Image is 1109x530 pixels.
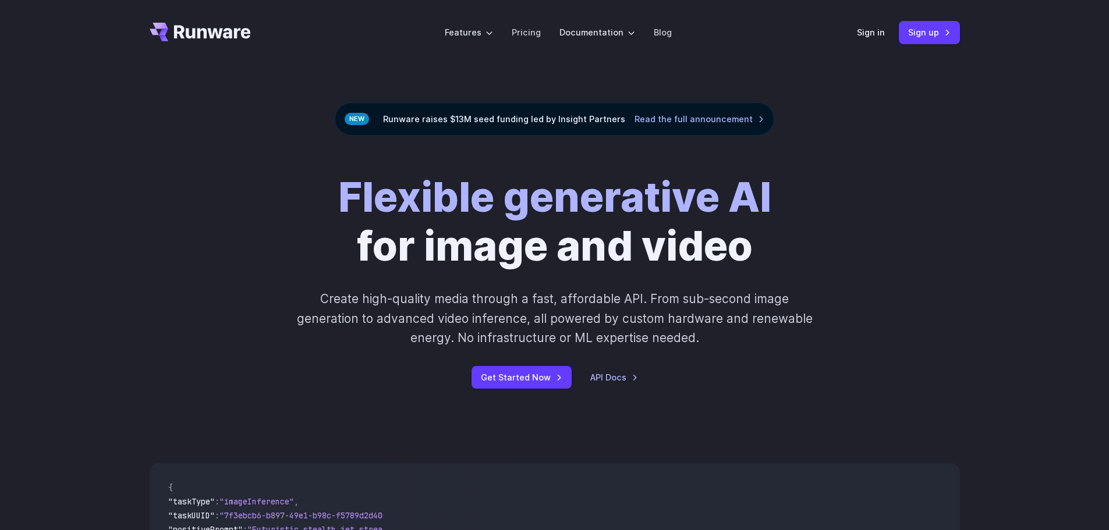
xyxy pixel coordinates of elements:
[168,510,215,521] span: "taskUUID"
[295,289,814,347] p: Create high-quality media through a fast, affordable API. From sub-second image generation to adv...
[559,26,635,39] label: Documentation
[168,496,215,507] span: "taskType"
[635,112,764,126] a: Read the full announcement
[294,496,299,507] span: ,
[857,26,885,39] a: Sign in
[215,496,219,507] span: :
[590,371,638,384] a: API Docs
[338,172,771,222] strong: Flexible generative AI
[338,173,771,271] h1: for image and video
[168,482,173,493] span: {
[654,26,672,39] a: Blog
[219,496,294,507] span: "imageInference"
[899,21,960,44] a: Sign up
[472,366,572,389] a: Get Started Now
[215,510,219,521] span: :
[335,102,774,136] div: Runware raises $13M seed funding led by Insight Partners
[150,23,251,41] a: Go to /
[512,26,541,39] a: Pricing
[219,510,396,521] span: "7f3ebcb6-b897-49e1-b98c-f5789d2d40d7"
[445,26,493,39] label: Features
